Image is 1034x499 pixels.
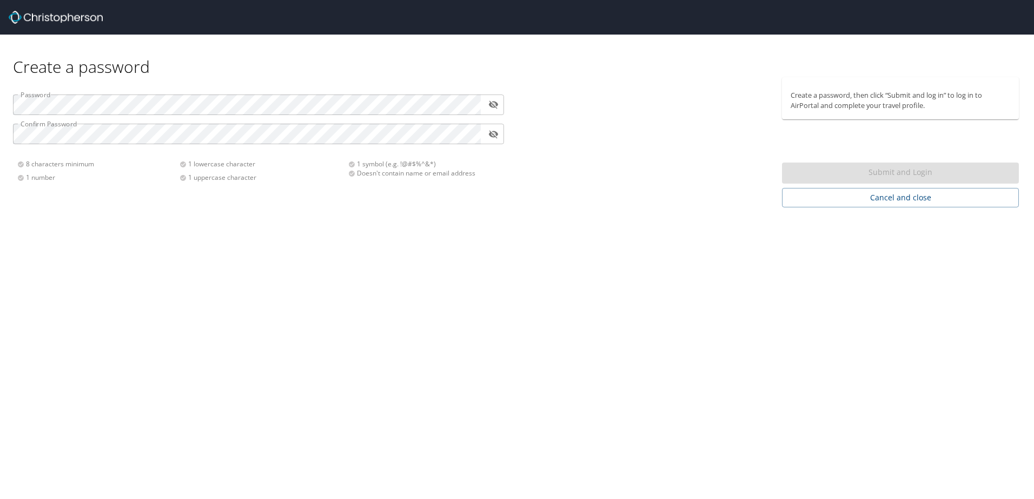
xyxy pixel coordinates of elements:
[485,96,502,113] button: toggle password visibility
[791,90,1010,111] p: Create a password, then click “Submit and log in” to log in to AirPortal and complete your travel...
[9,11,103,24] img: Christopherson_logo_rev.png
[782,188,1019,208] button: Cancel and close
[17,173,180,182] div: 1 number
[17,159,180,168] div: 8 characters minimum
[180,173,342,182] div: 1 uppercase character
[348,168,498,178] div: Doesn't contain name or email address
[791,191,1010,205] span: Cancel and close
[348,159,498,168] div: 1 symbol (e.g. !@#$%^&*)
[485,126,502,143] button: toggle password visibility
[180,159,342,168] div: 1 lowercase character
[13,35,1021,77] div: Create a password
